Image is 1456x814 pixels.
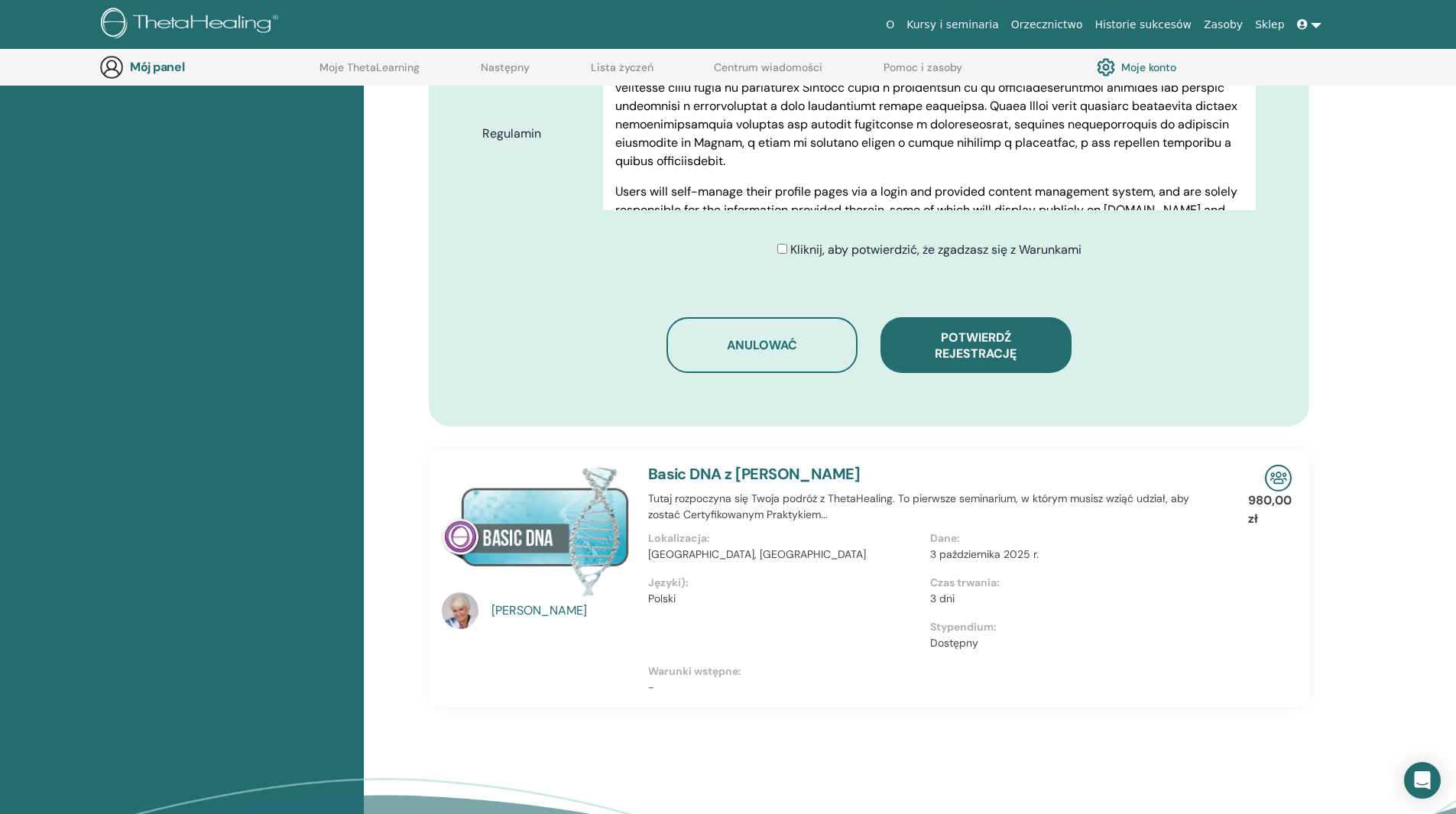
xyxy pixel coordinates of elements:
[1089,11,1198,39] a: Historie sukcesów
[906,18,999,31] font: Kursy i seminaria
[591,61,653,86] a: Lista życzeń
[648,576,689,589] font: Języki):
[442,592,478,629] img: default.jpg
[1095,18,1192,31] font: Historie sukcesów
[1011,18,1083,31] font: Orzecznictwo
[648,491,1189,521] font: Tutaj rozpoczyna się Twoja podróż z ThetaHealing. To pierwsze seminarium, w którym musisz wziąć u...
[491,602,587,618] font: [PERSON_NAME]
[648,664,741,678] font: Warunki wstępne:
[442,465,630,597] img: Podstawowe DNA
[900,11,1005,39] a: Kursy i seminaria
[930,547,1039,561] font: 3 października 2025 r.
[648,680,654,694] font: -
[930,576,1000,589] font: Czas trwania:
[101,8,284,42] img: logo.png
[935,329,1017,362] font: Potwierdź rejestrację
[1265,465,1292,491] img: Seminarium osobiste
[884,60,962,74] font: Pomoc i zasoby
[1097,54,1176,80] a: Moje konto
[790,242,1081,258] font: Kliknij, aby potwierdzić, że zgadzasz się z Warunkami
[1005,11,1089,39] a: Orzecznictwo
[1248,492,1292,527] font: 980,00 zł
[1255,18,1284,31] font: Sklep
[482,125,541,141] font: Regulamin
[666,317,858,373] button: Anulować
[880,11,900,39] a: O
[648,592,676,605] font: Polski
[1097,54,1115,80] img: cog.svg
[481,60,530,74] font: Następny
[886,18,894,31] font: O
[930,531,960,545] font: Dane:
[1198,11,1249,39] a: Zasoby
[714,61,822,86] a: Centrum wiadomości
[615,183,1243,274] p: Users will self-manage their profile pages via a login and provided content management system, an...
[99,55,124,79] img: generic-user-icon.jpg
[648,531,710,545] font: Lokalizacja:
[880,317,1072,373] button: Potwierdź rejestrację
[1204,18,1243,31] font: Zasoby
[319,61,420,86] a: Moje ThetaLearning
[930,636,978,650] font: Dostępny
[130,59,184,75] font: Mój panel
[930,620,997,634] font: Stypendium:
[884,61,962,86] a: Pomoc i zasoby
[491,602,633,620] a: [PERSON_NAME]
[319,60,420,74] font: Moje ThetaLearning
[1404,762,1441,799] div: Otwórz komunikator interkomowy
[714,60,822,74] font: Centrum wiadomości
[727,337,797,353] font: Anulować
[591,60,653,74] font: Lista życzeń
[648,547,866,561] font: [GEOGRAPHIC_DATA], [GEOGRAPHIC_DATA]
[930,592,955,605] font: 3 dni
[481,61,530,86] a: Następny
[1121,61,1176,75] font: Moje konto
[648,464,861,484] a: Basic DNA z [PERSON_NAME]
[1249,11,1290,39] a: Sklep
